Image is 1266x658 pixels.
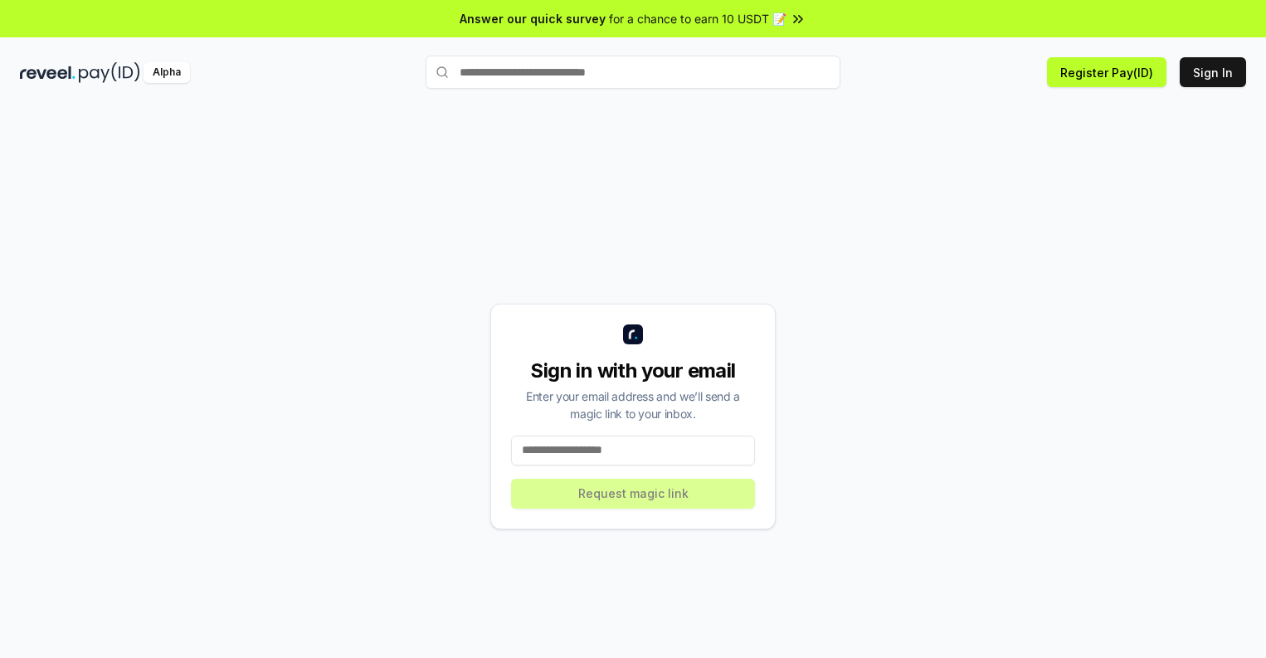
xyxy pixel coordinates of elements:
img: pay_id [79,62,140,83]
img: logo_small [623,324,643,344]
div: Enter your email address and we’ll send a magic link to your inbox. [511,387,755,422]
div: Sign in with your email [511,358,755,384]
button: Sign In [1180,57,1246,87]
img: reveel_dark [20,62,75,83]
button: Register Pay(ID) [1047,57,1166,87]
span: Answer our quick survey [460,10,606,27]
div: Alpha [144,62,190,83]
span: for a chance to earn 10 USDT 📝 [609,10,786,27]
